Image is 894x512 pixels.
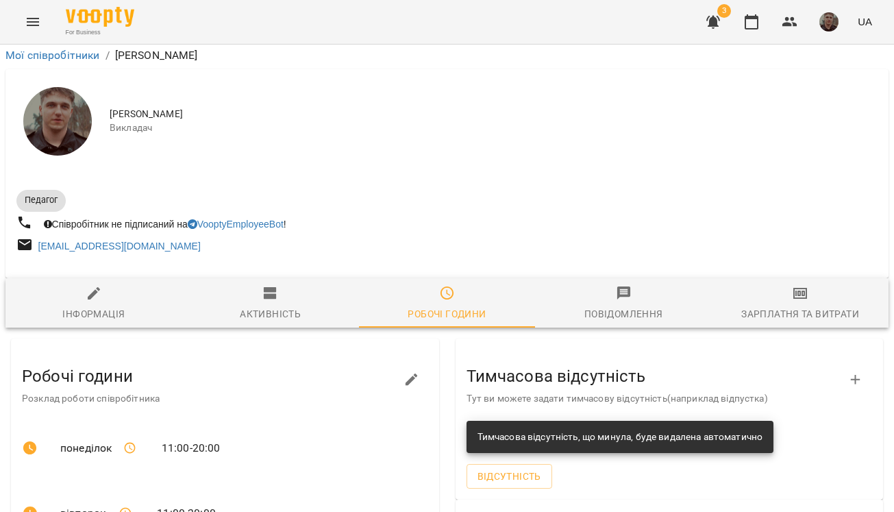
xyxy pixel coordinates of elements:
button: Відсутність [467,464,552,489]
div: Активність [240,306,301,322]
img: Швидкій Вадим Ігорович [23,87,92,156]
li: / [105,47,110,64]
span: понеділок [60,440,101,456]
a: [EMAIL_ADDRESS][DOMAIN_NAME] [38,241,201,252]
button: Menu [16,5,49,38]
span: 11:00 - 20:00 [162,440,221,456]
span: For Business [66,28,134,37]
h3: Тимчасова відсутність [467,367,851,385]
span: Педагог [16,194,66,206]
span: UA [858,14,872,29]
p: [PERSON_NAME] [115,47,198,64]
div: Співробітник не підписаний на ! [41,215,289,234]
span: Відсутність [477,468,541,485]
div: Робочі години [408,306,486,322]
div: Тимчасова відсутність, що минула, буде видалена автоматично [477,425,763,450]
div: Повідомлення [584,306,663,322]
span: 3 [717,4,731,18]
h3: Робочі години [22,367,406,385]
span: Викладач [110,121,878,135]
span: [PERSON_NAME] [110,108,878,121]
div: Інформація [62,306,125,322]
p: Тут ви можете задати тимчасову відсутність(наприклад відпустка) [467,392,851,406]
a: Мої співробітники [5,49,100,62]
button: UA [852,9,878,34]
p: Розклад роботи співробітника [22,392,406,406]
img: 0a0415dca1f61a04ddb9dd3fb0ef47a2.jpg [819,12,839,32]
img: Voopty Logo [66,7,134,27]
a: VooptyEmployeeBot [188,219,284,230]
nav: breadcrumb [5,47,889,64]
div: Зарплатня та Витрати [741,306,859,322]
